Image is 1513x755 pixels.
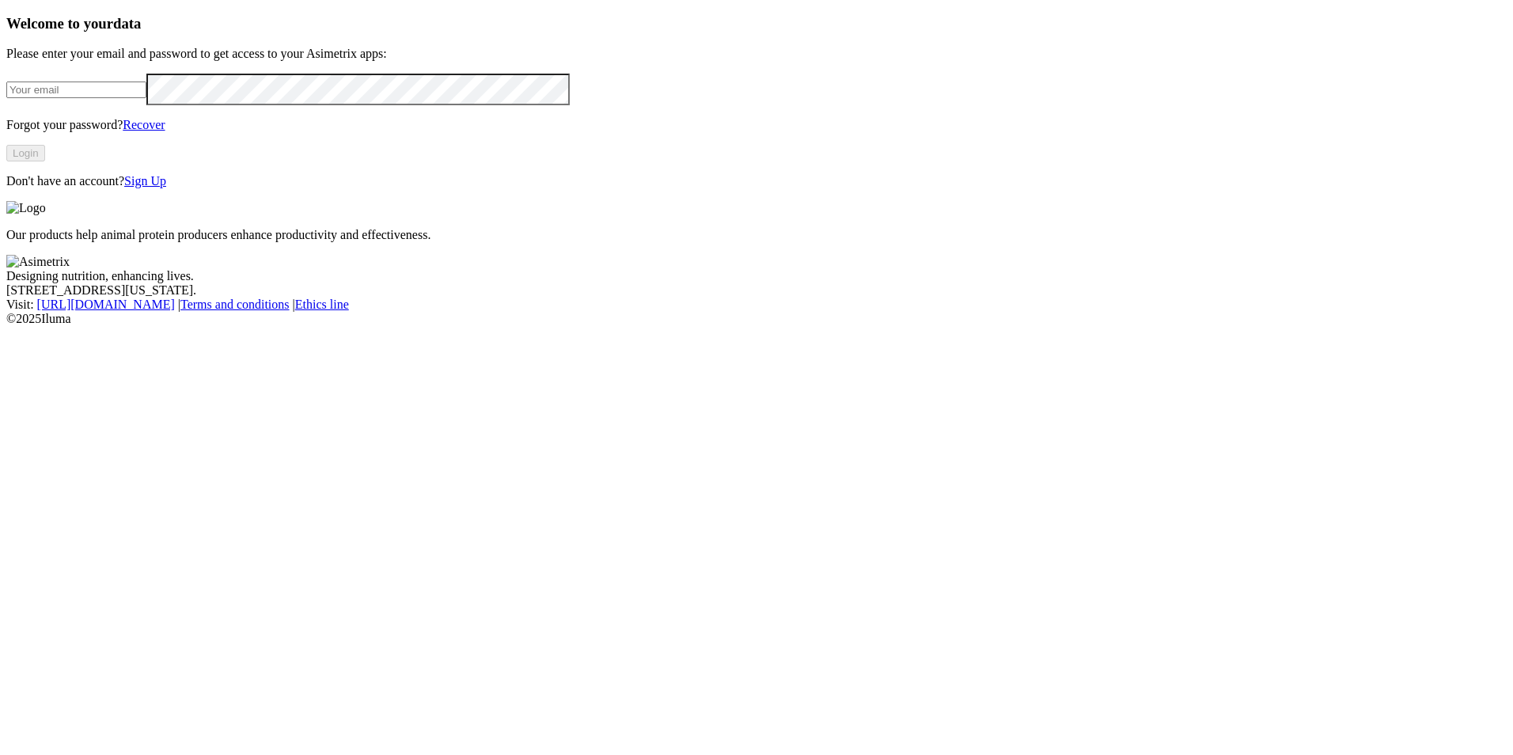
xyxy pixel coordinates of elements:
p: Please enter your email and password to get access to your Asimetrix apps: [6,47,1507,61]
a: Sign Up [124,174,166,188]
div: Visit : | | [6,298,1507,312]
div: [STREET_ADDRESS][US_STATE]. [6,283,1507,298]
p: Forgot your password? [6,118,1507,132]
a: [URL][DOMAIN_NAME] [37,298,175,311]
img: Asimetrix [6,255,70,269]
button: Login [6,145,45,161]
div: Designing nutrition, enhancing lives. [6,269,1507,283]
a: Ethics line [295,298,349,311]
p: Don't have an account? [6,174,1507,188]
img: Logo [6,201,46,215]
h3: Welcome to your [6,15,1507,32]
a: Terms and conditions [180,298,290,311]
input: Your email [6,82,146,98]
p: Our products help animal protein producers enhance productivity and effectiveness. [6,228,1507,242]
a: Recover [123,118,165,131]
div: © 2025 Iluma [6,312,1507,326]
span: data [113,15,141,32]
